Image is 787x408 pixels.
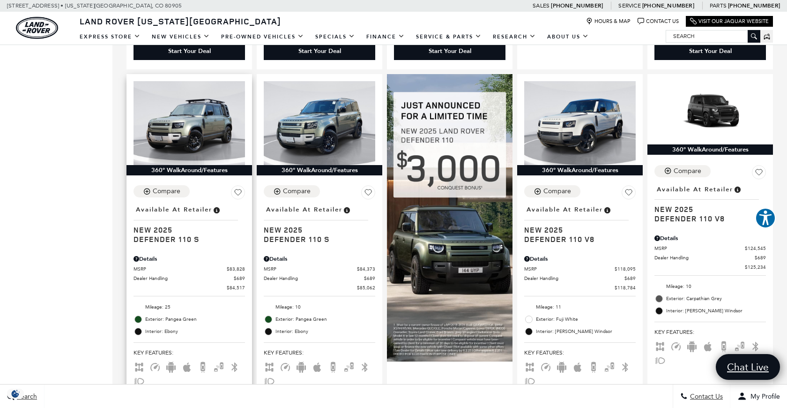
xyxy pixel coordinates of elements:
a: About Us [542,29,594,45]
span: Exterior: Pangea Green [275,315,375,324]
section: Click to Open Cookie Consent Modal [5,389,26,399]
div: Compare [283,187,311,196]
a: $85,062 [264,284,375,291]
img: 2025 LAND ROVER Defender 110 V8 [524,81,636,165]
span: New 2025 [134,225,238,234]
span: AWD [264,363,275,370]
div: Compare [543,187,571,196]
a: $125,234 [654,264,766,271]
a: Chat Live [716,354,780,380]
a: [PHONE_NUMBER] [642,2,694,9]
span: Apple Car-Play [572,363,583,370]
button: Save Vehicle [752,165,766,183]
span: Service [618,2,640,9]
span: $689 [624,275,636,282]
li: Mileage: 11 [524,301,636,313]
a: land-rover [16,17,58,39]
span: Interior: Ebony [275,327,375,336]
span: Backup Camera [588,363,599,370]
button: Compare Vehicle [654,165,711,177]
a: Service & Parts [410,29,487,45]
a: Land Rover [US_STATE][GEOGRAPHIC_DATA] [74,15,287,27]
div: Start Your Deal [654,42,766,60]
span: Dealer Handling [264,275,364,282]
span: MSRP [264,265,357,272]
span: MSRP [654,245,745,252]
li: Mileage: 25 [134,301,245,313]
span: Blind Spot Monitor [734,342,745,349]
span: Adaptive Cruise Control [280,363,291,370]
span: Interior: [PERSON_NAME] Windsor [666,306,766,316]
span: New 2025 [524,225,629,234]
span: Adaptive Cruise Control [670,342,682,349]
a: Specials [310,29,361,45]
span: $118,784 [615,284,636,291]
div: Start Your Deal [298,47,341,55]
a: MSRP $84,373 [264,265,375,272]
span: Bluetooth [620,363,631,370]
span: Blind Spot Monitor [213,363,224,370]
img: Land Rover [16,17,58,39]
span: $85,062 [357,284,375,291]
span: Bluetooth [229,363,240,370]
button: Compare Vehicle [264,185,320,197]
span: Vehicle is in stock and ready for immediate delivery. Due to demand, availability is subject to c... [603,204,611,215]
div: Start Your Deal [264,42,375,60]
li: Mileage: 10 [654,280,766,293]
a: Dealer Handling $689 [654,254,766,261]
span: Key Features : [134,348,245,358]
span: Defender 110 V8 [524,234,629,244]
span: Chat Live [722,361,773,373]
div: 360° WalkAround/Features [517,165,643,175]
div: 360° WalkAround/Features [257,165,382,175]
span: Apple Car-Play [702,342,713,349]
span: Fog Lights [134,377,145,384]
span: Defender 110 S [264,234,368,244]
div: Start Your Deal [168,47,211,55]
span: $125,234 [745,264,766,271]
a: Dealer Handling $689 [134,275,245,282]
span: $118,095 [615,265,636,272]
span: Apple Car-Play [312,363,323,370]
span: MSRP [134,265,227,272]
a: [PHONE_NUMBER] [551,2,603,9]
span: Vehicle is in stock and ready for immediate delivery. Due to demand, availability is subject to c... [212,204,221,215]
span: Interior: Ebony [145,327,245,336]
span: Android Auto [556,363,567,370]
span: Defender 110 V8 [654,214,759,223]
span: $124,545 [745,245,766,252]
a: Dealer Handling $689 [524,275,636,282]
span: Available at Retailer [266,204,342,215]
a: Available at RetailerNew 2025Defender 110 S [264,203,375,243]
img: 2025 LAND ROVER Defender 110 V8 [654,81,766,144]
span: Sales [533,2,549,9]
button: Save Vehicle [361,185,375,203]
button: Save Vehicle [622,185,636,203]
span: Adaptive Cruise Control [540,363,551,370]
div: 360° WalkAround/Features [126,165,252,175]
span: Backup Camera [327,363,339,370]
span: AWD [654,342,666,349]
span: $689 [234,275,245,282]
button: Explore your accessibility options [755,208,776,228]
button: Compare Vehicle [134,185,190,197]
img: 2025 LAND ROVER Defender 110 S [134,81,245,165]
div: Compare [674,167,701,175]
a: [PHONE_NUMBER] [728,2,780,9]
span: Backup Camera [197,363,208,370]
a: EXPRESS STORE [74,29,146,45]
span: Android Auto [165,363,177,370]
span: Android Auto [686,342,698,349]
span: Fog Lights [654,356,666,363]
span: Dealer Handling [524,275,624,282]
span: Interior: [PERSON_NAME] Windsor [536,327,636,336]
span: $689 [755,254,766,261]
div: 360° WalkAround/Features [647,144,773,155]
a: [STREET_ADDRESS] • [US_STATE][GEOGRAPHIC_DATA], CO 80905 [7,2,182,9]
img: 2025 LAND ROVER Defender 110 S [264,81,375,165]
span: AWD [134,363,145,370]
span: Key Features : [264,348,375,358]
span: Blind Spot Monitor [343,363,355,370]
a: MSRP $83,828 [134,265,245,272]
span: Fog Lights [524,377,535,384]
